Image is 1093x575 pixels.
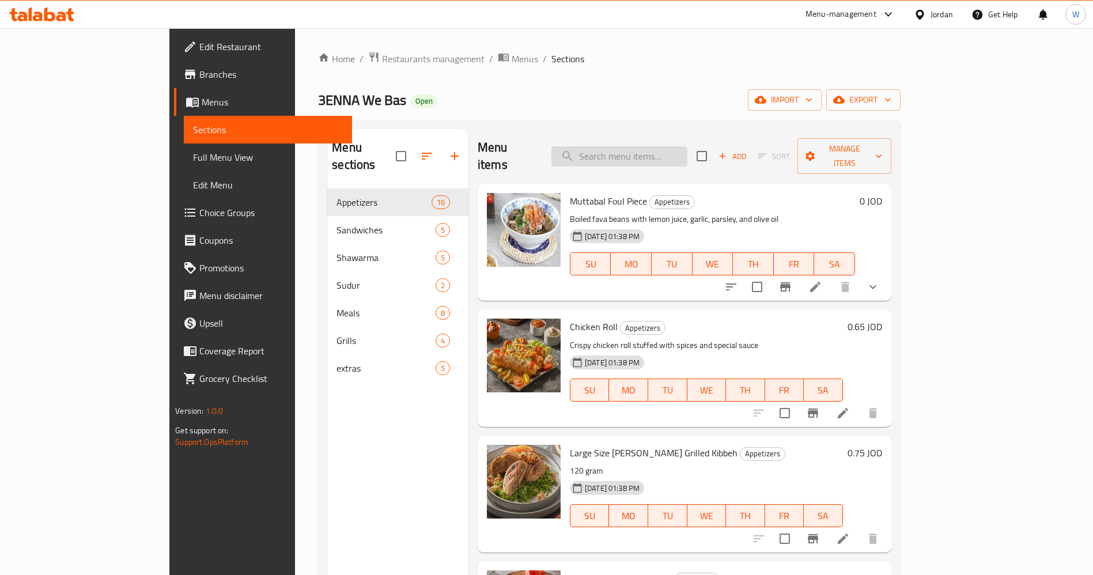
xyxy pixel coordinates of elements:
span: Chicken Roll [570,318,618,335]
span: SU [575,382,604,399]
span: Branches [199,67,343,81]
span: Select to update [773,401,797,425]
p: Crispy chicken roll stuffed with spices and special sauce [570,338,843,353]
button: TH [726,379,765,402]
span: Appetizers [621,321,665,335]
a: Menus [174,88,352,116]
input: search [551,146,687,167]
div: items [436,306,450,320]
button: show more [859,273,887,301]
button: FR [765,379,804,402]
div: Sandwiches5 [327,216,468,244]
button: SU [570,252,611,275]
span: 3ENNA We Bas [318,87,406,113]
span: SU [575,508,604,524]
span: Edit Menu [193,178,343,192]
h6: 0.75 JOD [848,445,882,461]
a: Edit Restaurant [174,33,352,60]
button: FR [774,252,815,275]
span: export [835,93,891,107]
div: Appetizers [620,321,665,335]
div: Meals8 [327,299,468,327]
p: 120 gram [570,464,843,478]
span: Select section first [751,147,797,165]
span: Open [411,96,437,106]
span: Appetizers [650,195,694,209]
span: FR [770,382,800,399]
span: Version: [175,403,203,418]
button: TH [726,504,765,527]
button: Branch-specific-item [799,525,827,553]
span: Menu disclaimer [199,289,343,302]
button: TU [652,252,693,275]
a: Choice Groups [174,199,352,226]
span: Meals [336,306,435,320]
a: Coverage Report [174,337,352,365]
span: Menus [512,52,538,66]
span: Shawarma [336,251,435,264]
span: TH [738,256,769,273]
span: Grills [336,334,435,347]
span: Sections [193,123,343,137]
button: Add [714,147,751,165]
button: SU [570,504,609,527]
a: Edit menu item [808,280,822,294]
span: SU [575,256,606,273]
a: Coupons [174,226,352,254]
span: TH [731,508,761,524]
h6: 0.65 JOD [848,319,882,335]
span: SA [808,382,838,399]
div: items [436,278,450,292]
a: Menu disclaimer [174,282,352,309]
a: Support.OpsPlatform [175,434,248,449]
span: FR [778,256,810,273]
a: Menus [498,51,538,66]
button: TU [648,504,687,527]
span: Sections [551,52,584,66]
button: WE [687,379,727,402]
button: MO [609,504,648,527]
li: / [360,52,364,66]
a: Edit Menu [184,171,352,199]
span: WE [692,382,722,399]
div: Jordan [931,8,953,21]
a: Full Menu View [184,143,352,171]
span: Sudur [336,278,435,292]
span: Appetizers [336,195,431,209]
button: import [748,89,822,111]
span: Coupons [199,233,343,247]
span: 4 [436,335,449,346]
button: Add section [441,142,468,170]
span: SA [819,256,850,273]
div: Menu-management [805,7,876,21]
span: Select to update [745,275,769,299]
span: Manage items [807,142,882,171]
span: TU [653,508,683,524]
button: delete [859,399,887,427]
a: Edit menu item [836,532,850,546]
span: MO [614,508,644,524]
span: Menus [202,95,343,109]
span: Sort sections [413,142,441,170]
div: items [436,223,450,237]
span: extras [336,361,435,375]
span: Select section [690,144,714,168]
h2: Menu sections [332,139,396,173]
button: WE [687,504,727,527]
span: TU [653,382,683,399]
button: FR [765,504,804,527]
img: Muttabal Foul Piece [487,193,561,267]
span: 5 [436,225,449,236]
nav: breadcrumb [318,51,900,66]
span: TU [656,256,688,273]
span: 2 [436,280,449,291]
img: Large Size Shami Grilled Kibbeh [487,445,561,519]
button: Branch-specific-item [799,399,827,427]
span: import [757,93,812,107]
span: Sandwiches [336,223,435,237]
div: items [432,195,450,209]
